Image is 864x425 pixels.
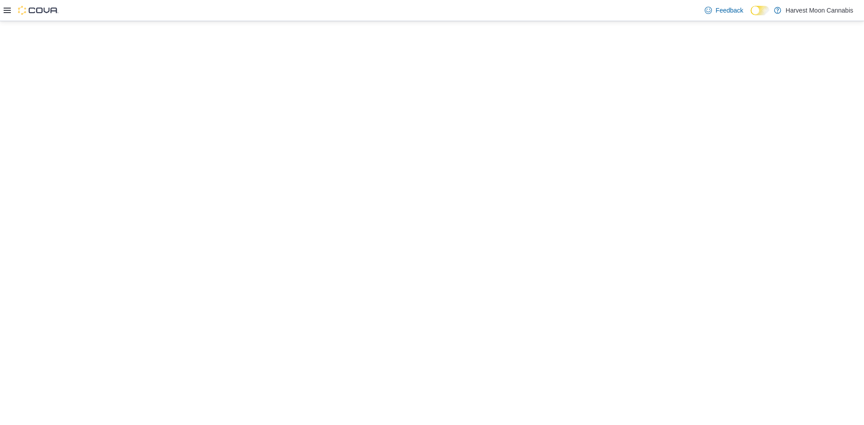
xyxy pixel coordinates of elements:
p: Harvest Moon Cannabis [786,5,853,16]
img: Cova [18,6,58,15]
input: Dark Mode [751,6,769,15]
a: Feedback [701,1,747,19]
span: Feedback [715,6,743,15]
